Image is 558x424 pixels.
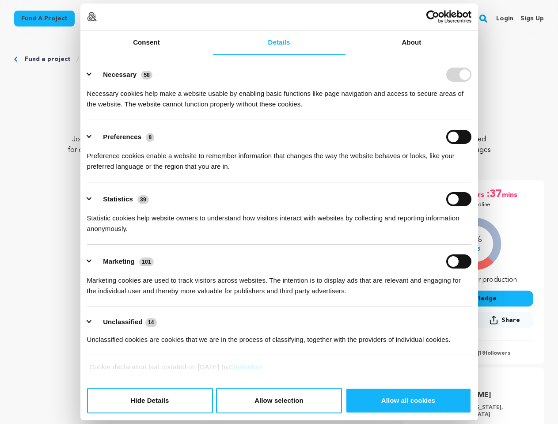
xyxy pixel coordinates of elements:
[345,388,471,413] button: Allow all cookies
[67,134,491,166] p: Join us in creating a rarely seen type of theatrical mask performance that goes beyond language b...
[14,11,75,26] a: Fund a project
[501,316,520,325] span: Share
[479,351,485,356] span: 18
[345,30,478,55] a: About
[87,130,160,144] button: Preferences (8)
[87,206,471,234] div: Statistic cookies help website owners to understand how visitors interact with websites by collec...
[14,78,544,99] p: Apartment 2B
[229,363,262,371] a: Cookiebot
[14,106,544,117] p: [GEOGRAPHIC_DATA], [US_STATE] | Theatre
[139,257,154,266] span: 101
[87,68,158,82] button: Necessary (58)
[103,195,133,203] label: Statistics
[431,390,528,401] a: Goto Katie Kaufmann profile
[213,30,345,55] a: Details
[520,11,544,26] a: Sign up
[431,404,528,418] p: 1 Campaigns | [US_STATE], [GEOGRAPHIC_DATA]
[14,55,544,64] div: Breadcrumb
[87,144,471,172] div: Preference cookies enable a website to remember information that changes the way the website beha...
[137,195,149,204] span: 39
[486,187,502,201] span: :37
[103,257,135,265] label: Marketing
[87,269,471,296] div: Marketing cookies are used to track visitors across websites. The intention is to display ads tha...
[216,388,342,413] button: Allow selection
[87,254,159,269] button: Marketing (101)
[141,71,152,79] span: 58
[87,82,471,110] div: Necessary cookies help make a website usable by enabling basic functions like page navigation and...
[87,328,471,345] div: Unclassified cookies are cookies that we are in the process of classifying, together with the pro...
[476,312,533,328] button: Share
[87,12,97,22] img: logo
[87,317,162,328] button: Unclassified (14)
[83,362,475,379] div: Cookie declaration last updated on [DATE] by
[476,312,533,332] span: Share
[87,192,155,206] button: Statistics (39)
[146,133,154,142] span: 8
[14,117,544,127] p: Experimental, Comedy
[394,10,471,23] a: Usercentrics Cookiebot - opens in a new window
[25,55,71,64] a: Fund a project
[80,30,213,55] a: Consent
[496,11,513,26] a: Login
[502,187,519,201] span: mins
[474,187,486,201] span: hrs
[103,71,137,78] label: Necessary
[87,388,213,413] button: Hide Details
[103,133,141,140] label: Preferences
[145,318,157,327] span: 14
